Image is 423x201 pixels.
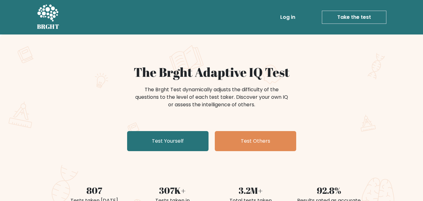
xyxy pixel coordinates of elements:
[322,11,386,24] a: Take the test
[215,184,286,197] div: 3.2M+
[278,11,298,24] a: Log in
[133,86,290,108] div: The Brght Test dynamically adjusts the difficulty of the questions to the level of each test take...
[37,23,59,30] h5: BRGHT
[37,3,59,32] a: BRGHT
[127,131,209,151] a: Test Yourself
[59,65,364,80] h1: The Brght Adaptive IQ Test
[59,184,130,197] div: 807
[294,184,364,197] div: 92.8%
[215,131,296,151] a: Test Others
[137,184,208,197] div: 307K+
